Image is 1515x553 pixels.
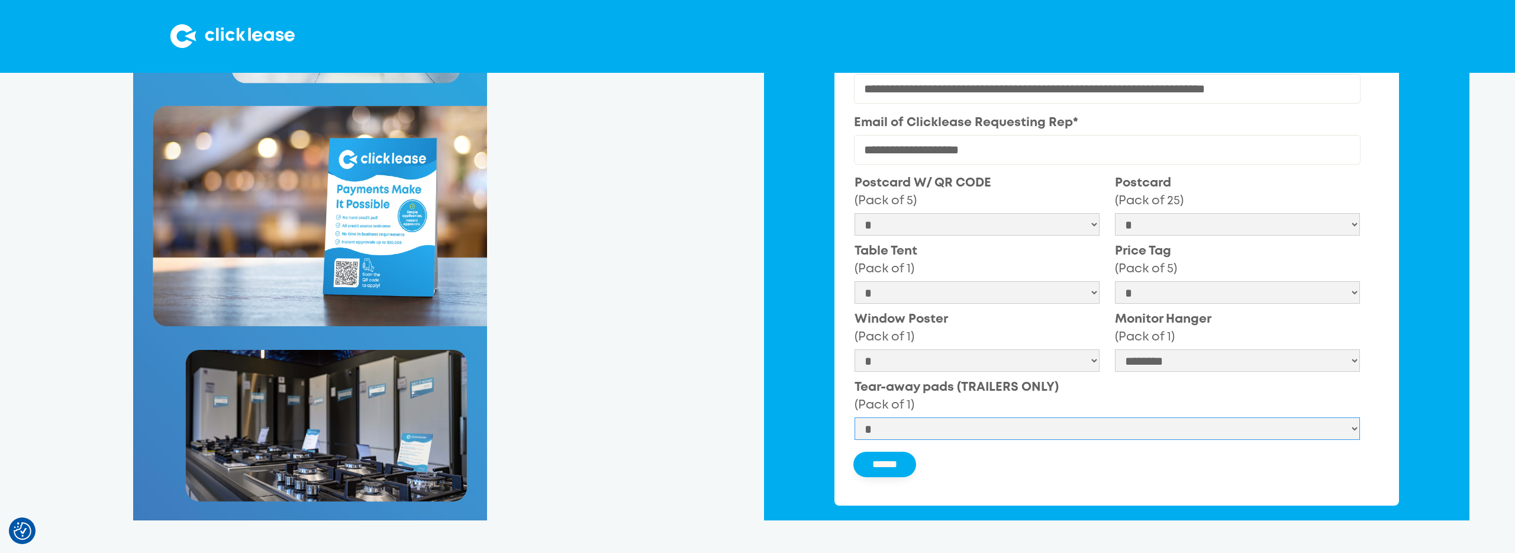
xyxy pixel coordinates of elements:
span: (Pack of 1) [1115,332,1175,343]
label: Table Tent [855,243,1100,278]
img: Clicklease logo [170,24,295,48]
label: Tear-away pads (TRAILERS ONLY) [855,379,1360,414]
span: (Pack of 1) [855,400,914,411]
span: (Pack of 5) [855,195,917,207]
label: Postcard W/ QR CODE [855,175,1100,210]
span: (Pack of 1) [855,332,914,343]
label: Monitor Hanger [1115,311,1360,346]
label: Price Tag [1115,243,1360,278]
label: Postcard [1115,175,1360,210]
button: Consent Preferences [14,522,31,540]
img: Revisit consent button [14,522,31,540]
span: (Pack of 5) [1115,263,1177,275]
span: (Pack of 1) [855,263,914,275]
label: Email of Clicklease Requesting Rep* [854,114,1361,132]
span: (Pack of 25) [1115,195,1184,207]
label: Window Poster [855,311,1100,346]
